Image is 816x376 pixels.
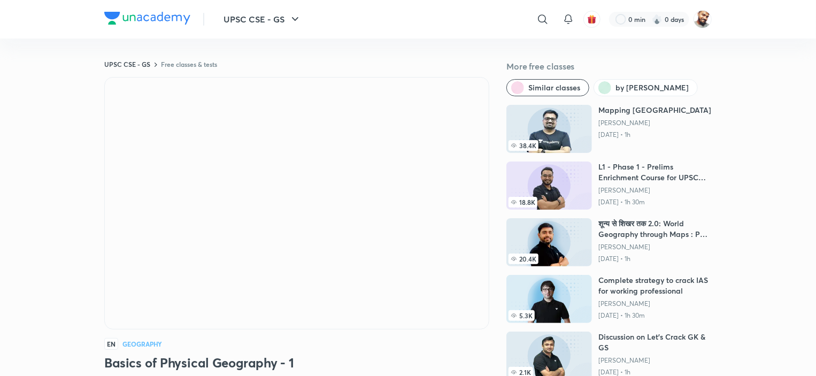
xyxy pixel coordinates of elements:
span: 5.3K [509,310,535,321]
span: 20.4K [509,254,538,264]
a: Free classes & tests [161,60,217,68]
img: Sumit Kumar [694,10,712,28]
h5: More free classes [506,60,712,73]
h6: Discussion on Let's Crack GK & GS [598,332,712,353]
p: [DATE] • 1h 30m [598,198,712,206]
span: 18.8K [509,197,537,208]
a: Company Logo [104,12,190,27]
h6: शून्य से शिखर तक 2.0: World Geography through Maps : Part I [598,218,712,240]
img: avatar [587,14,597,24]
button: UPSC CSE - GS [217,9,308,30]
button: by Sudarshan Gurjar [594,79,698,96]
button: Similar classes [506,79,589,96]
p: [DATE] • 1h [598,255,712,263]
a: [PERSON_NAME] [598,356,712,365]
a: [PERSON_NAME] [598,119,711,127]
a: [PERSON_NAME] [598,300,712,308]
span: EN [104,338,118,350]
h4: Geography [122,341,162,347]
h6: Complete strategy to crack IAS for working professional [598,275,712,296]
iframe: Class [105,78,489,329]
h3: Basics of Physical Geography - 1 [104,354,489,371]
img: Company Logo [104,12,190,25]
a: UPSC CSE - GS [104,60,150,68]
span: by Sudarshan Gurjar [615,82,689,93]
a: [PERSON_NAME] [598,186,712,195]
a: [PERSON_NAME] [598,243,712,251]
span: Similar classes [528,82,580,93]
h6: Mapping [GEOGRAPHIC_DATA] [598,105,711,116]
button: avatar [583,11,601,28]
span: 38.4K [509,140,538,151]
h6: L1 - Phase 1 - Prelims Enrichment Course for UPSC 2024 - [PERSON_NAME] [598,162,712,183]
p: [DATE] • 1h 30m [598,311,712,320]
img: streak [652,14,663,25]
p: [DATE] • 1h [598,131,711,139]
